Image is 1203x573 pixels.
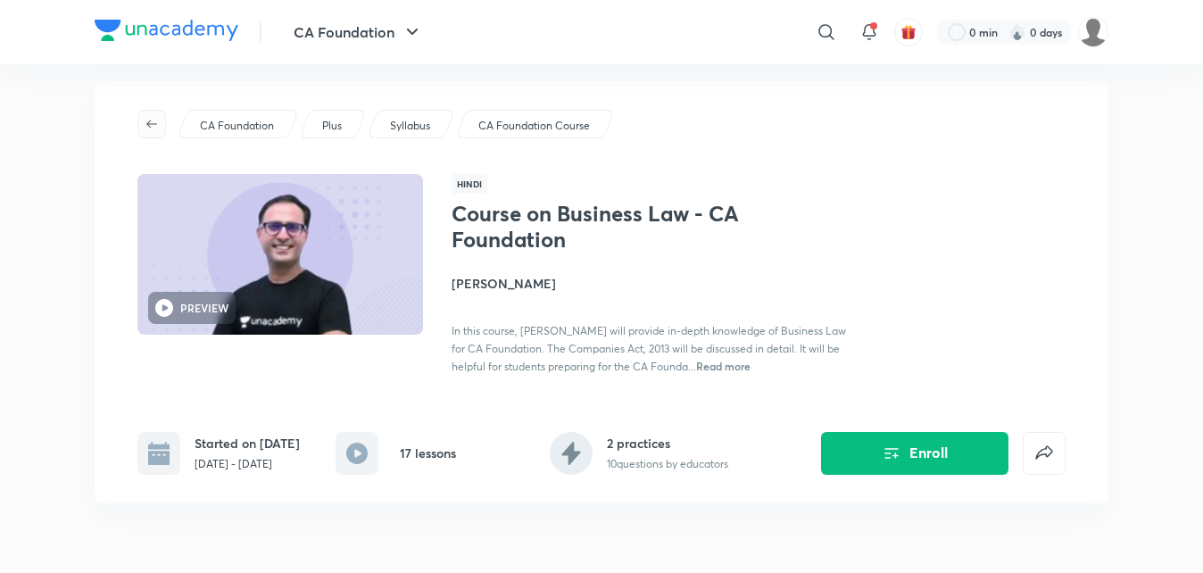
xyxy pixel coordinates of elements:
[452,324,846,373] span: In this course, [PERSON_NAME] will provide in-depth knowledge of Business Law for CA Foundation. ...
[452,174,487,194] span: Hindi
[180,300,228,316] h6: PREVIEW
[894,18,923,46] button: avatar
[478,118,590,134] p: CA Foundation Course
[1023,432,1066,475] button: false
[200,118,274,134] p: CA Foundation
[400,444,456,462] h6: 17 lessons
[607,456,728,472] p: 10 questions by educators
[197,118,278,134] a: CA Foundation
[821,432,1008,475] button: Enroll
[95,20,238,46] a: Company Logo
[95,20,238,41] img: Company Logo
[607,434,728,453] h6: 2 practices
[452,201,743,253] h1: Course on Business Law - CA Foundation
[696,359,751,373] span: Read more
[452,274,851,293] h4: [PERSON_NAME]
[322,118,342,134] p: Plus
[195,456,300,472] p: [DATE] - [DATE]
[195,434,300,453] h6: Started on [DATE]
[1008,23,1026,41] img: streak
[1078,17,1108,47] img: Tina kalita
[390,118,430,134] p: Syllabus
[387,118,434,134] a: Syllabus
[476,118,593,134] a: CA Foundation Course
[319,118,345,134] a: Plus
[283,14,434,50] button: CA Foundation
[900,24,917,40] img: avatar
[135,172,426,336] img: Thumbnail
